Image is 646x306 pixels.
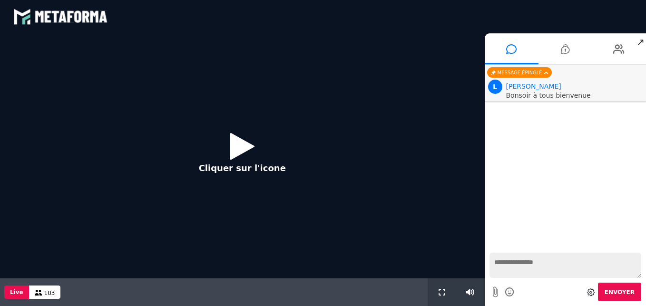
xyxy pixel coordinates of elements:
span: ↗ [635,33,646,51]
span: Animateur [506,82,561,90]
button: Live [4,286,29,299]
span: 103 [44,290,55,296]
p: Cliquer sur l'icone [199,162,286,174]
div: Message épinglé [487,67,552,78]
button: Cliquer sur l'icone [189,125,295,187]
span: Envoyer [605,289,635,296]
span: L [488,80,502,94]
p: Bonsoir à tous bienvenue [506,92,644,99]
button: Envoyer [598,283,641,301]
